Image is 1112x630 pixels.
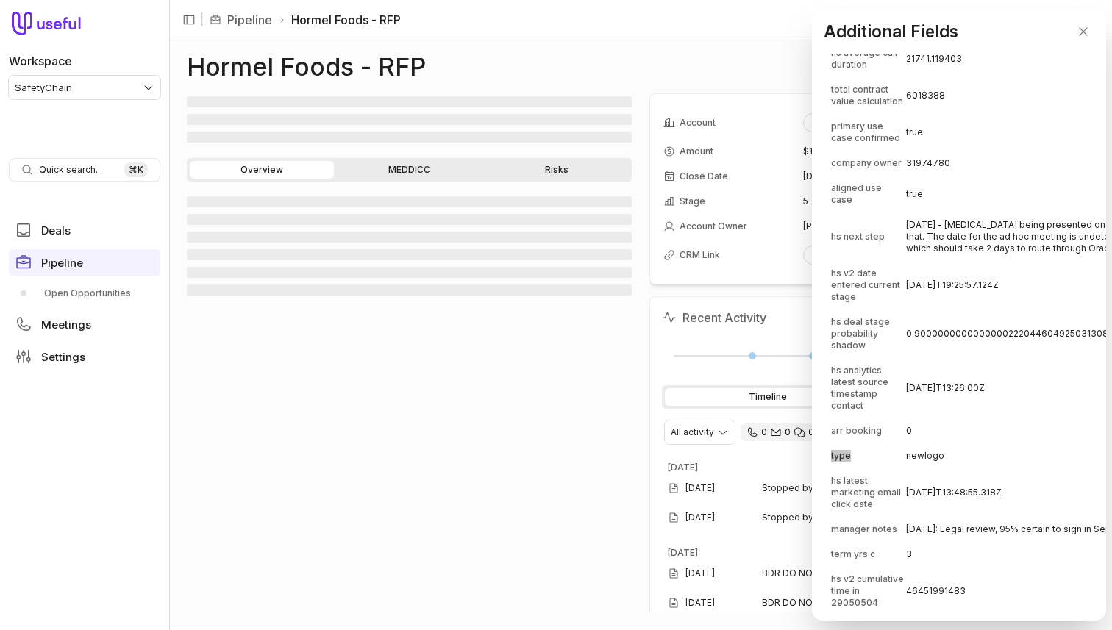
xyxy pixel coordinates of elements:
[831,84,905,107] span: total contract value calculation
[831,121,905,144] span: primary use case confirmed
[831,182,905,206] span: aligned use case
[1072,21,1094,43] button: Close
[831,316,905,351] span: hs deal stage probability shadow
[831,425,882,437] span: arr booking
[831,450,851,462] span: type
[831,573,905,609] span: hs v2 cumulative time in 29050504
[831,523,897,535] span: manager notes
[831,47,905,71] span: hs average call duration
[831,365,905,412] span: hs analytics latest source timestamp contact
[831,548,875,560] span: term yrs c
[831,475,905,510] span: hs latest marketing email click date
[831,157,902,169] span: company owner
[831,268,905,303] span: hs v2 date entered current stage
[824,23,958,40] h2: Additional Fields
[831,231,885,243] span: hs next step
